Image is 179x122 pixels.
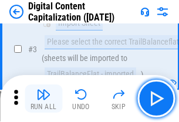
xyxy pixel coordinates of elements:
[147,89,166,108] img: Main button
[74,87,88,101] img: Undo
[156,5,170,19] img: Settings menu
[45,67,136,82] div: TrailBalanceFlat - imported
[25,84,62,113] button: Run All
[28,45,37,54] span: # 3
[36,87,50,101] img: Run All
[100,84,137,113] button: Skip
[31,103,57,110] div: Run All
[112,87,126,101] img: Skip
[28,1,136,23] div: Digital Content Capitalization ([DATE])
[140,7,150,16] img: Support
[112,103,126,110] div: Skip
[72,103,90,110] div: Undo
[9,5,23,19] img: Back
[56,16,103,30] div: Import Sheet
[62,84,100,113] button: Undo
